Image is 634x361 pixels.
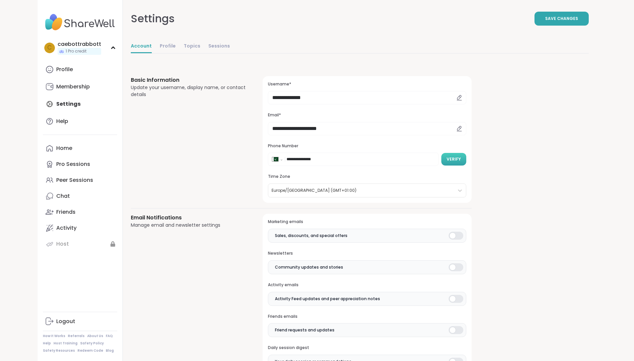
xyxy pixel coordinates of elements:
div: Update your username, display name, or contact details [131,84,247,98]
a: Activity [43,220,117,236]
span: Verify [447,156,461,162]
a: Referrals [68,334,85,338]
div: Profile [56,66,73,73]
span: Community updates and stories [275,264,343,270]
h3: Daily session digest [268,345,466,351]
div: Pro Sessions [56,161,90,168]
span: Activity Feed updates and peer appreciation notes [275,296,380,302]
h3: Email Notifications [131,214,247,222]
a: Pro Sessions [43,156,117,172]
a: Host [43,236,117,252]
a: Profile [43,61,117,77]
a: Profile [160,40,176,53]
a: How It Works [43,334,65,338]
a: Safety Policy [80,341,104,346]
a: Help [43,113,117,129]
div: Manage email and newsletter settings [131,222,247,229]
h3: Username* [268,81,466,87]
a: Topics [184,40,200,53]
div: Friends [56,208,76,216]
h3: Friends emails [268,314,466,319]
h3: Newsletters [268,251,466,256]
div: Logout [56,318,75,325]
a: Membership [43,79,117,95]
a: Host Training [54,341,78,346]
h3: Time Zone [268,174,466,180]
h3: Marketing emails [268,219,466,225]
div: Help [56,118,68,125]
h3: Activity emails [268,282,466,288]
button: Save Changes [534,12,589,26]
a: About Us [87,334,103,338]
button: Verify [441,153,466,166]
a: Peer Sessions [43,172,117,188]
span: Save Changes [545,16,578,22]
div: Host [56,240,69,248]
h3: Email* [268,112,466,118]
span: Friend requests and updates [275,327,334,333]
div: Peer Sessions [56,177,93,184]
div: caebottrabbott [58,41,101,48]
a: Redeem Code [78,348,103,353]
h3: Basic Information [131,76,247,84]
div: Settings [131,11,175,27]
a: Blog [106,348,114,353]
a: Home [43,140,117,156]
a: FAQ [106,334,113,338]
div: Home [56,145,72,152]
a: Safety Resources [43,348,75,353]
div: Activity [56,224,77,232]
img: ShareWell Nav Logo [43,11,117,34]
a: Help [43,341,51,346]
a: Logout [43,313,117,329]
div: Membership [56,83,90,90]
span: c [47,44,52,52]
a: Account [131,40,152,53]
a: Chat [43,188,117,204]
span: 1 Pro credit [66,49,87,54]
h3: Phone Number [268,143,466,149]
div: Chat [56,192,70,200]
span: Sales, discounts, and special offers [275,233,347,239]
a: Friends [43,204,117,220]
a: Sessions [208,40,230,53]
